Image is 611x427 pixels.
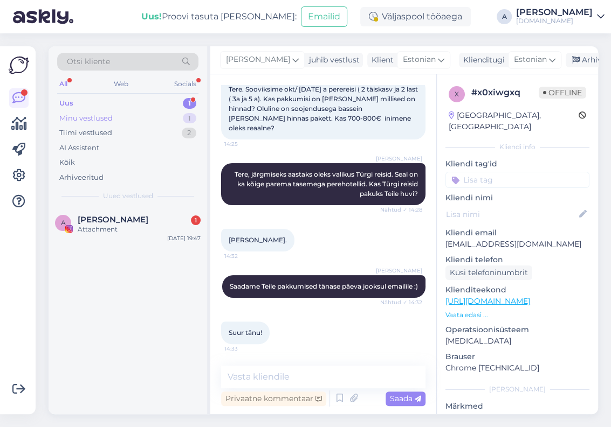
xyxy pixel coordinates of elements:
div: A [497,9,512,24]
p: Kliendi telefon [445,254,589,265]
span: Nähtud ✓ 14:32 [380,298,422,306]
span: Suur tänu! [229,328,262,337]
div: [DOMAIN_NAME] [516,17,593,25]
p: Chrome [TECHNICAL_ID] [445,362,589,374]
div: AI Assistent [59,143,99,153]
div: [PERSON_NAME] [516,8,593,17]
input: Lisa tag [445,172,589,188]
span: Estonian [403,54,436,66]
p: Kliendi email [445,227,589,239]
div: Klient [367,54,394,66]
div: Arhiveeritud [59,172,104,183]
p: Operatsioonisüsteem [445,324,589,335]
span: Saadame Teile pakkumised tänase päeva jooksul emailile :) [230,282,418,290]
p: [EMAIL_ADDRESS][DOMAIN_NAME] [445,239,589,250]
div: 2 [182,128,196,138]
div: Uus [59,98,73,109]
div: Minu vestlused [59,113,113,124]
div: All [57,77,70,91]
div: Kõik [59,157,75,168]
span: [PERSON_NAME]. [229,236,287,244]
div: Web [112,77,131,91]
p: Kliendi tag'id [445,158,589,170]
div: Privaatne kommentaar [221,391,326,406]
div: 1 [183,113,196,124]
div: [DATE] 19:47 [167,234,201,242]
a: [URL][DOMAIN_NAME] [445,296,530,306]
span: Otsi kliente [67,56,110,67]
span: Nähtud ✓ 14:28 [380,206,422,214]
p: Märkmed [445,401,589,412]
div: Väljaspool tööaega [360,7,471,26]
span: x [455,90,459,98]
div: Tiimi vestlused [59,128,112,138]
p: Vaata edasi ... [445,310,589,320]
p: [MEDICAL_DATA] [445,335,589,347]
span: [PERSON_NAME] [376,155,422,163]
span: 14:32 [224,252,265,260]
a: [PERSON_NAME][DOMAIN_NAME] [516,8,605,25]
img: Askly Logo [9,55,29,75]
div: [GEOGRAPHIC_DATA], [GEOGRAPHIC_DATA] [449,110,579,132]
span: Anete Sepp [78,215,148,225]
span: A [61,219,66,227]
span: [PERSON_NAME] [376,267,422,275]
button: Emailid [301,6,347,27]
span: Tere, järgmiseks aastaks oleks valikus Türgi reisid. Seal on ka kõige parema tasemega perehotelli... [235,170,420,198]
div: 1 [191,215,201,225]
div: juhib vestlust [305,54,360,66]
span: Saada [390,394,421,403]
span: 14:33 [224,345,265,353]
input: Lisa nimi [446,208,577,220]
p: Klienditeekond [445,284,589,296]
div: Klienditugi [459,54,505,66]
span: Offline [539,87,586,99]
span: Estonian [514,54,547,66]
div: Socials [172,77,198,91]
p: Brauser [445,351,589,362]
div: Kliendi info [445,142,589,152]
div: Attachment [78,225,201,234]
div: # x0xiwgxq [471,86,539,99]
div: 1 [183,98,196,109]
b: Uus! [141,11,162,22]
span: 14:25 [224,140,265,148]
div: [PERSON_NAME] [445,384,589,394]
span: [PERSON_NAME] [226,54,290,66]
div: Küsi telefoninumbrit [445,265,532,280]
span: Uued vestlused [103,191,153,201]
span: Tere. Sooviksime okt/ [DATE] a perereisi ( 2 täiskasv ja 2 last ( 3a ja 5 a). Kas pakkumisi on [P... [229,85,420,132]
p: Kliendi nimi [445,192,589,204]
div: Proovi tasuta [PERSON_NAME]: [141,10,297,23]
